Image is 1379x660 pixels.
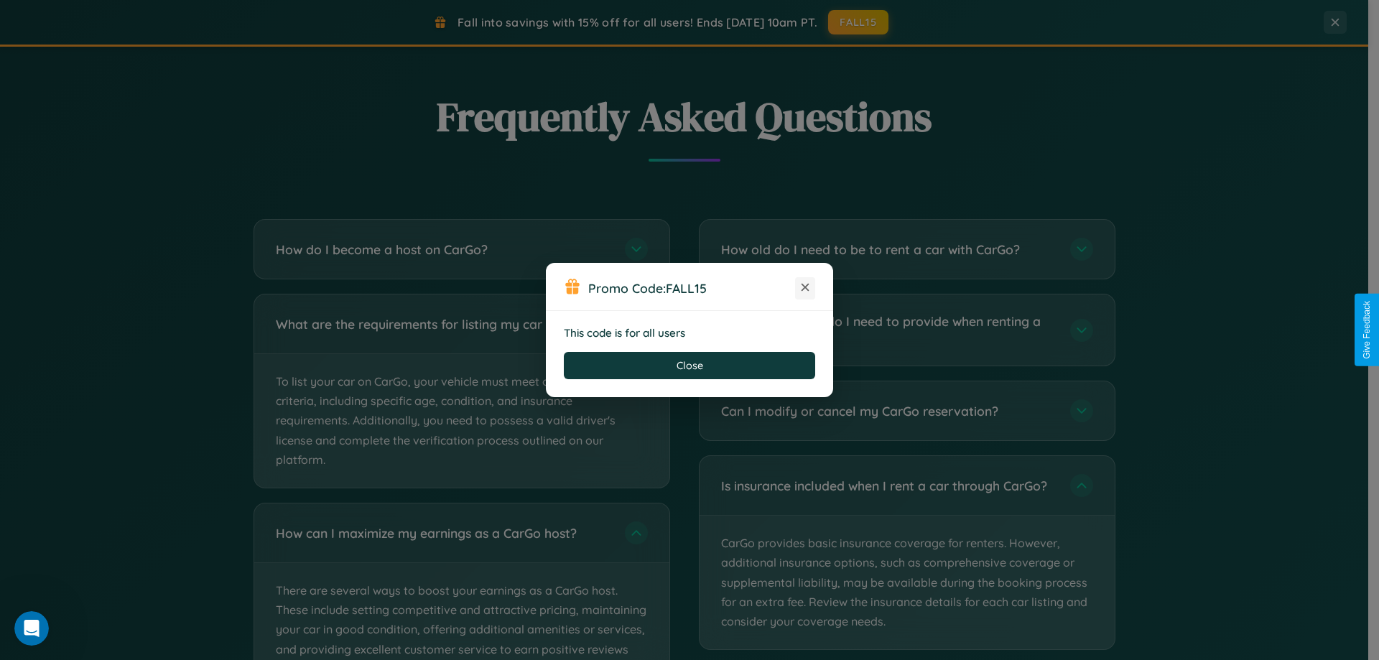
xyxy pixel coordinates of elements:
[564,326,685,340] strong: This code is for all users
[666,280,707,296] b: FALL15
[14,611,49,646] iframe: Intercom live chat
[1362,301,1372,359] div: Give Feedback
[588,280,795,296] h3: Promo Code:
[564,352,815,379] button: Close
